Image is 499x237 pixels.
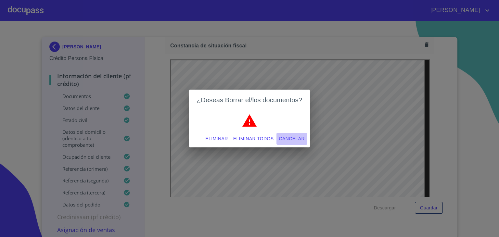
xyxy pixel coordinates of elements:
[279,135,305,143] span: Cancelar
[205,135,228,143] span: Eliminar
[231,133,276,145] button: Eliminar todos
[233,135,274,143] span: Eliminar todos
[203,133,230,145] button: Eliminar
[276,133,307,145] button: Cancelar
[197,95,302,105] h2: ¿Deseas Borrar el/los documentos?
